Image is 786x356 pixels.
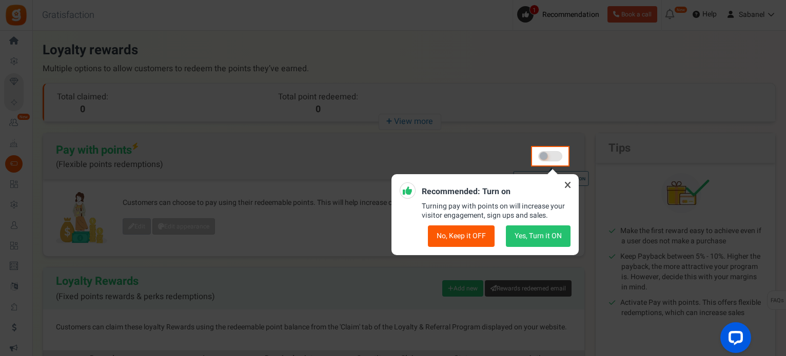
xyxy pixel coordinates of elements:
p: Turning pay with points on will increase your visitor engagement, sign ups and sales. [422,202,571,220]
button: No, Keep it OFF [428,225,495,247]
h5: Recommended: Turn on [422,187,571,197]
button: Yes, Turn it ON [506,225,571,247]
